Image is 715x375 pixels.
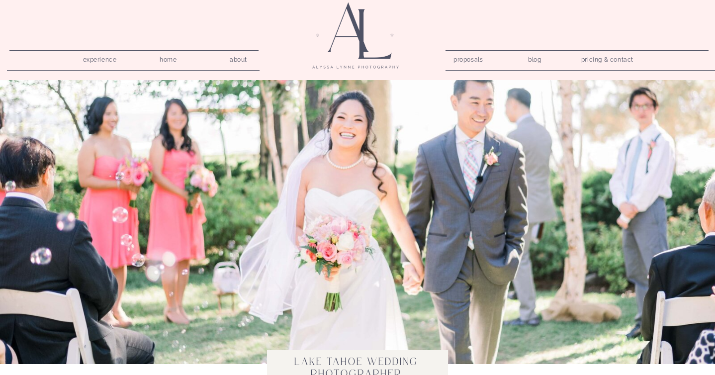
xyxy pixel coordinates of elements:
a: about [224,53,253,63]
a: blog [521,53,549,63]
a: experience [76,53,123,63]
a: proposals [453,53,482,63]
a: pricing & contact [577,53,637,67]
a: home [154,53,182,63]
